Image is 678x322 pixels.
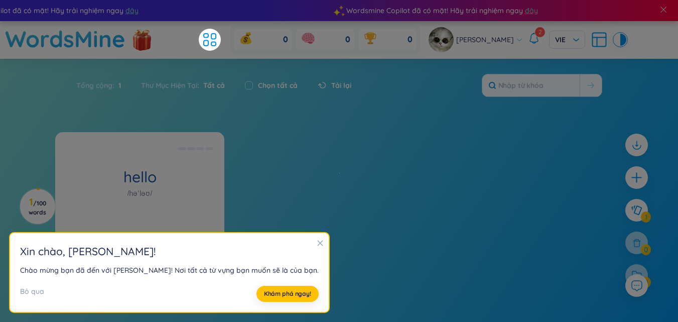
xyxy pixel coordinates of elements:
[408,34,413,45] span: 0
[429,27,456,52] a: avatar
[199,81,225,90] span: Tất cả
[131,75,235,96] div: Thư Mục Hiện Tại :
[538,28,542,36] span: 2
[76,75,131,96] div: Tổng cộng :
[20,286,44,302] div: Bỏ qua
[114,80,121,91] span: 1
[258,80,298,91] label: Chọn tất cả
[20,265,319,276] div: Chào mừng bạn đã đến với [PERSON_NAME]! Nơi tất cả từ vựng bạn muốn sẽ là của bạn.
[331,80,351,91] span: Tải lại
[26,198,49,216] h3: 1
[20,243,319,260] h2: Xin chào , [PERSON_NAME] !
[456,34,514,45] span: [PERSON_NAME]
[317,240,324,247] span: close
[256,286,319,302] button: Khám phá ngay!
[283,34,288,45] span: 0
[5,21,125,57] a: WordsMine
[482,74,580,96] input: Nhập từ khóa
[132,24,152,54] img: flashSalesIcon.a7f4f837.png
[524,5,537,16] span: đây
[630,171,643,184] span: plus
[29,199,46,216] span: / 100 words
[345,34,350,45] span: 0
[555,35,579,45] span: VIE
[124,5,138,16] span: đây
[264,290,311,298] span: Khám phá ngay!
[429,27,454,52] img: avatar
[127,188,153,199] h1: /həˈləʊ/
[535,27,545,37] sup: 2
[55,168,224,186] h1: hello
